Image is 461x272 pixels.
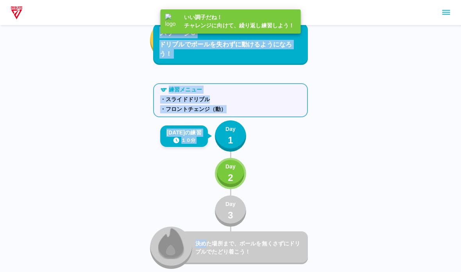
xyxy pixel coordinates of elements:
p: 決めた場所まで、ボールを無くさずにドリブルでたどり着こう！ [195,240,305,256]
img: dummy [9,5,24,20]
p: Day [225,200,236,208]
button: Day1 [215,120,246,152]
p: 3 [228,208,233,222]
p: ステージ3 [159,27,195,38]
button: locked_fire_icon [150,227,192,269]
p: いい調子だね！ チャレンジに向けて、繰り返し練習しよう！ [184,13,295,30]
button: Day3 [215,195,246,227]
p: 2 [228,171,233,185]
p: 練習メニュー [169,86,202,94]
p: ・スライドドリブル [160,95,301,104]
p: Day [225,125,236,133]
p: [DATE]の練習 [166,129,202,137]
img: logo [165,14,181,29]
p: 1 [228,133,233,147]
p: Day [225,163,236,171]
p: １０分 [181,137,195,144]
button: sidemenu [440,6,453,19]
button: Day2 [215,158,246,189]
img: locked_fire_icon [158,227,184,259]
p: ドリブルでボールを失わずに動けるようになろう！ [159,40,302,59]
p: ・フロントチェンジ（動） [160,105,301,113]
button: fire_icon [150,19,192,61]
